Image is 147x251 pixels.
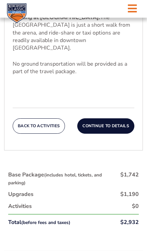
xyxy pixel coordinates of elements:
img: CBS Sports Classic [7,3,27,23]
div: $0 [132,202,139,210]
div: Activities [8,202,32,210]
small: (before fees and taxes) [21,220,70,226]
button: Back To Activities [13,118,65,134]
div: Upgrades [8,190,34,198]
button: Continue To Details [77,118,134,134]
div: Total [8,219,70,226]
div: $1,190 [120,190,139,198]
div: $1,742 [120,171,139,186]
div: $2,932 [120,219,139,226]
small: (includes hotel, tickets, and parking) [8,172,102,186]
p: No ground transportation will be provided as a part of the travel package. [13,60,134,76]
p: The [GEOGRAPHIC_DATA] is just a short walk from the arena, and ride-share or taxi options are rea... [13,6,134,52]
div: Base Package [8,171,120,186]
